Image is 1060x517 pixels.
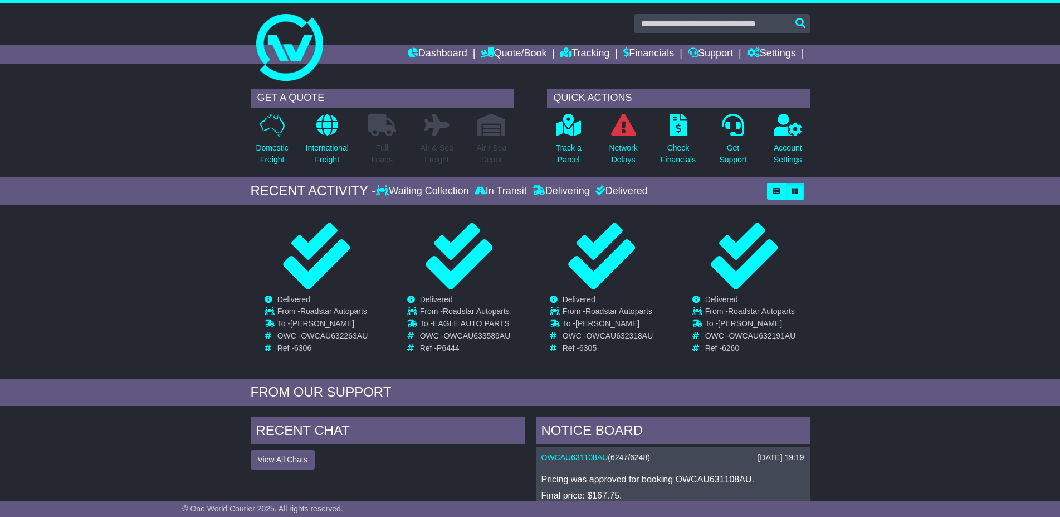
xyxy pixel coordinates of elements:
[560,45,609,64] a: Tracking
[705,331,796,344] td: OWC -
[481,45,546,64] a: Quote/Book
[719,142,746,166] p: Get Support
[705,295,738,304] span: Delivered
[251,417,525,447] div: RECENT CHAT
[547,89,810,108] div: QUICK ACTIONS
[610,453,647,462] span: 6247/6248
[306,142,349,166] p: International Freight
[563,344,653,353] td: Ref -
[182,504,343,513] span: © One World Courier 2025. All rights reserved.
[420,295,453,304] span: Delivered
[301,331,368,340] span: OWCAU632263AU
[433,319,510,328] span: EAGLE AUTO PARTS
[563,307,653,319] td: From -
[541,474,804,485] p: Pricing was approved for booking OWCAU631108AU.
[277,319,368,331] td: To -
[747,45,796,64] a: Settings
[251,89,514,108] div: GET A QUOTE
[472,185,530,197] div: In Transit
[660,113,696,172] a: CheckFinancials
[556,142,582,166] p: Track a Parcel
[719,113,747,172] a: GetSupport
[443,307,510,316] span: Roadstar Autoparts
[530,185,593,197] div: Delivering
[773,113,803,172] a: AccountSettings
[290,319,354,328] span: [PERSON_NAME]
[541,490,804,501] p: Final price: $167.75.
[586,331,653,340] span: OWCAU632318AU
[376,185,471,197] div: Waiting Collection
[256,142,288,166] p: Domestic Freight
[421,142,453,166] p: Air & Sea Freight
[536,417,810,447] div: NOTICE BOARD
[728,307,795,316] span: Roadstar Autoparts
[575,319,639,328] span: [PERSON_NAME]
[368,142,396,166] p: Full Loads
[705,307,796,319] td: From -
[774,142,802,166] p: Account Settings
[555,113,582,172] a: Track aParcel
[705,319,796,331] td: To -
[563,295,595,304] span: Delivered
[251,183,377,199] div: RECENT ACTIVITY -
[255,113,289,172] a: DomesticFreight
[294,344,311,352] span: 6306
[608,113,638,172] a: NetworkDelays
[277,307,368,319] td: From -
[277,331,368,344] td: OWC -
[579,344,597,352] span: 6305
[420,307,511,319] td: From -
[420,331,511,344] td: OWC -
[541,453,804,462] div: ( )
[408,45,467,64] a: Dashboard
[420,319,511,331] td: To -
[251,450,315,470] button: View All Chats
[277,344,368,353] td: Ref -
[305,113,349,172] a: InternationalFreight
[300,307,367,316] span: Roadstar Autoparts
[585,307,652,316] span: Roadstar Autoparts
[722,344,739,352] span: 6260
[688,45,733,64] a: Support
[420,344,511,353] td: Ref -
[661,142,696,166] p: Check Financials
[541,453,608,462] a: OWCAU631108AU
[705,344,796,353] td: Ref -
[437,344,459,352] span: P6444
[593,185,648,197] div: Delivered
[623,45,674,64] a: Financials
[718,319,782,328] span: [PERSON_NAME]
[251,384,810,400] div: FROM OUR SUPPORT
[563,331,653,344] td: OWC -
[277,295,310,304] span: Delivered
[477,142,507,166] p: Air / Sea Depot
[758,453,804,462] div: [DATE] 19:19
[443,331,510,340] span: OWCAU633589AU
[609,142,637,166] p: Network Delays
[729,331,795,340] span: OWCAU632191AU
[563,319,653,331] td: To -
